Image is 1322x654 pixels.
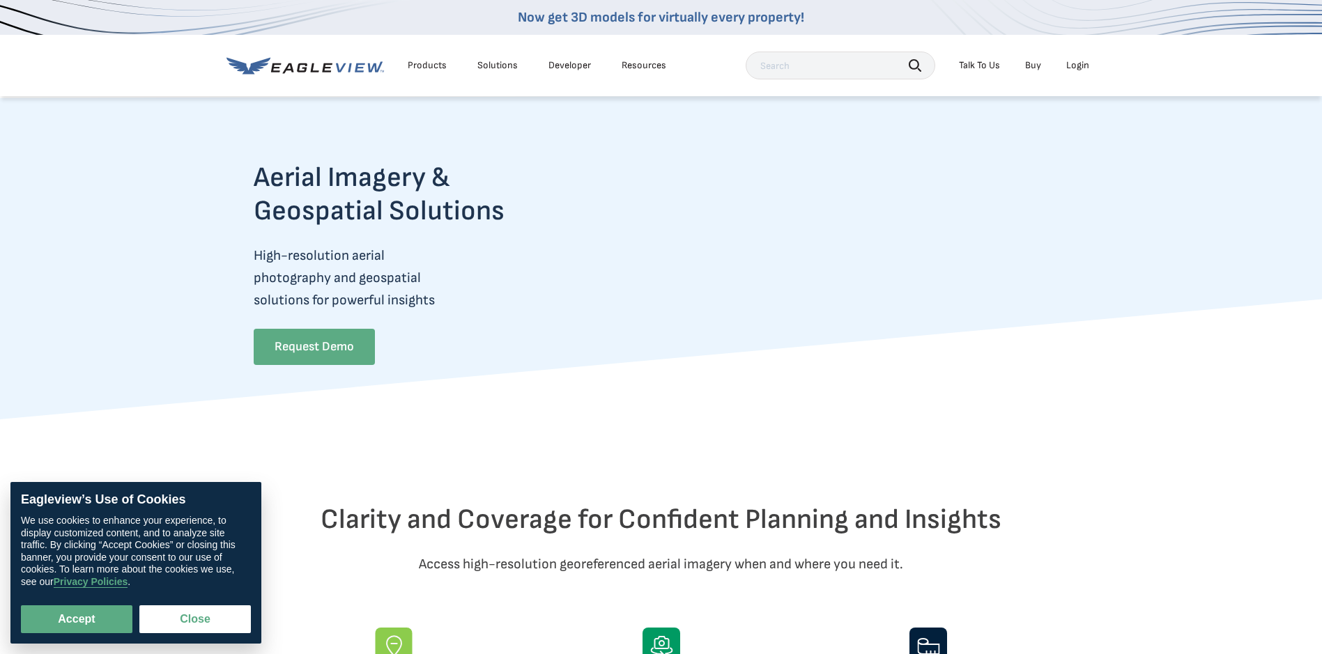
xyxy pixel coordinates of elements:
h2: Clarity and Coverage for Confident Planning and Insights [254,503,1069,536]
input: Search [746,52,935,79]
div: Products [408,59,447,72]
a: Now get 3D models for virtually every property! [518,9,804,26]
div: Solutions [477,59,518,72]
button: Close [139,605,251,633]
p: High-resolution aerial photography and geospatial solutions for powerful insights [254,244,559,311]
div: Resources [622,59,666,72]
button: Accept [21,605,132,633]
div: We use cookies to enhance your experience, to display customized content, and to analyze site tra... [21,515,251,588]
a: Buy [1025,59,1041,72]
a: Privacy Policies [54,576,128,588]
div: Eagleview’s Use of Cookies [21,492,251,508]
h2: Aerial Imagery & Geospatial Solutions [254,161,559,228]
a: Developer [548,59,591,72]
div: Talk To Us [959,59,1000,72]
p: Access high-resolution georeferenced aerial imagery when and where you need it. [254,553,1069,575]
a: Request Demo [254,329,375,365]
div: Login [1066,59,1089,72]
